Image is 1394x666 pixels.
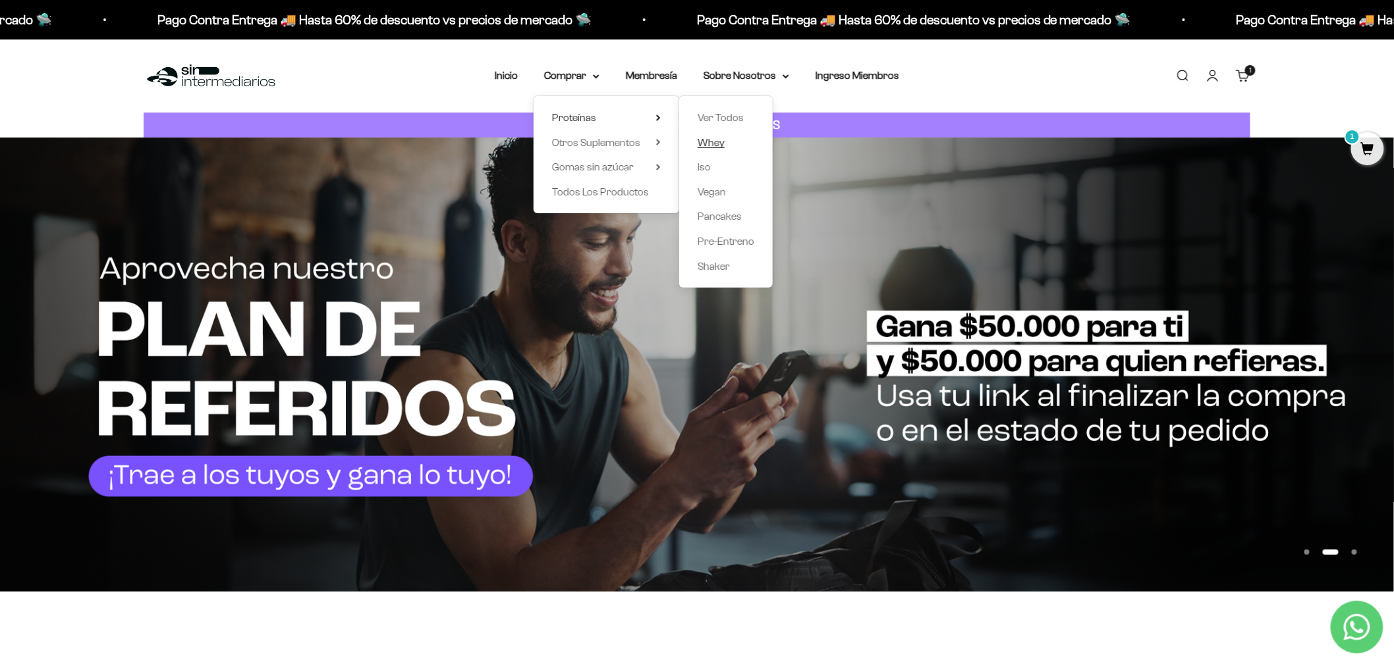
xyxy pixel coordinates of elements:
a: Pre-Entreno [698,233,754,250]
summary: Gomas sin azúcar [552,159,661,176]
summary: Sobre Nosotros [704,67,789,84]
summary: Otros Suplementos [552,134,661,151]
span: Ver Todos [698,112,744,123]
span: 1 [1250,67,1252,74]
a: Vegan [698,184,754,201]
a: Whey [698,134,754,151]
span: Proteínas [552,112,596,123]
a: Ver Todos [698,109,754,126]
p: Pago Contra Entrega 🚚 Hasta 60% de descuento vs precios de mercado 🛸 [694,9,1128,30]
a: Todos Los Productos [552,184,661,201]
a: Inicio [495,70,518,81]
a: Pancakes [698,208,754,225]
a: 1 [1351,143,1384,157]
span: Otros Suplementos [552,137,640,148]
span: Shaker [698,261,730,272]
a: Membresía [626,70,677,81]
p: Pago Contra Entrega 🚚 Hasta 60% de descuento vs precios de mercado 🛸 [154,9,588,30]
span: Vegan [698,186,726,197]
span: Iso [698,161,711,172]
mark: 1 [1345,129,1360,145]
span: Pre-Entreno [698,236,754,247]
a: Shaker [698,258,754,275]
span: Whey [698,137,725,148]
summary: Proteínas [552,109,661,126]
summary: Comprar [544,67,599,84]
span: Todos Los Productos [552,186,649,197]
a: Ingreso Miembros [816,70,899,81]
span: Gomas sin azúcar [552,161,634,172]
a: Iso [698,159,754,176]
span: Pancakes [698,211,742,222]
